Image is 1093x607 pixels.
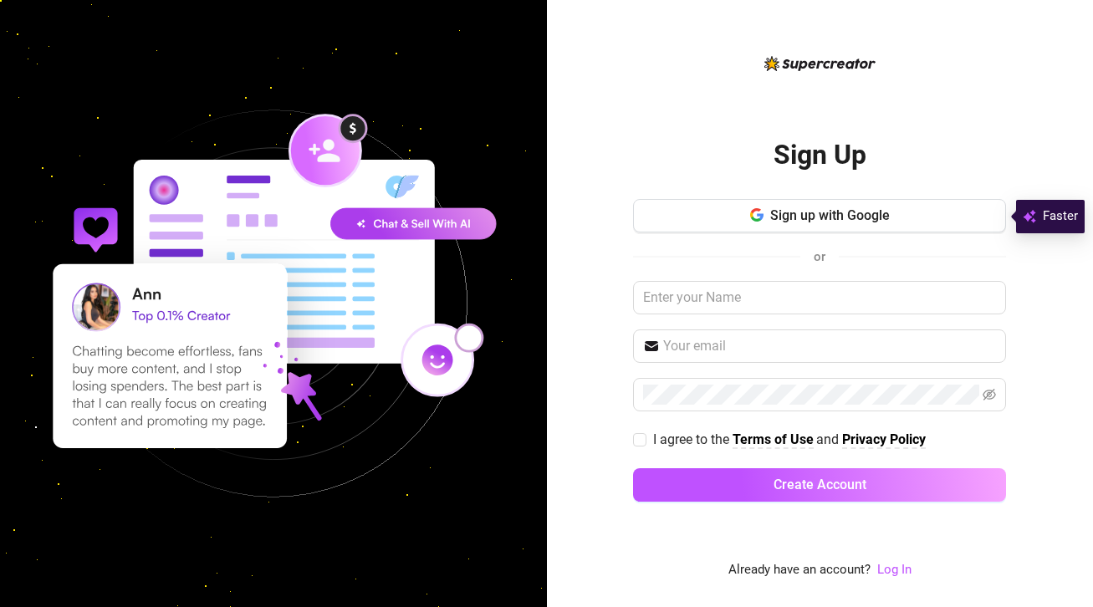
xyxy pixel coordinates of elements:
span: Create Account [774,477,866,492]
button: Create Account [633,468,1006,502]
span: or [814,249,825,264]
img: svg%3e [1023,207,1036,227]
span: Sign up with Google [770,207,890,223]
a: Privacy Policy [842,431,926,449]
span: I agree to the [653,431,733,447]
input: Enter your Name [633,281,1006,314]
button: Sign up with Google [633,199,1006,232]
a: Log In [877,562,912,577]
span: eye-invisible [983,388,996,401]
span: Faster [1043,207,1078,227]
img: logo-BBDzfeDw.svg [764,56,876,71]
input: Your email [663,336,996,356]
a: Terms of Use [733,431,814,449]
h2: Sign Up [774,138,866,172]
strong: Terms of Use [733,431,814,447]
a: Log In [877,560,912,580]
span: Already have an account? [728,560,871,580]
span: and [816,431,842,447]
strong: Privacy Policy [842,431,926,447]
